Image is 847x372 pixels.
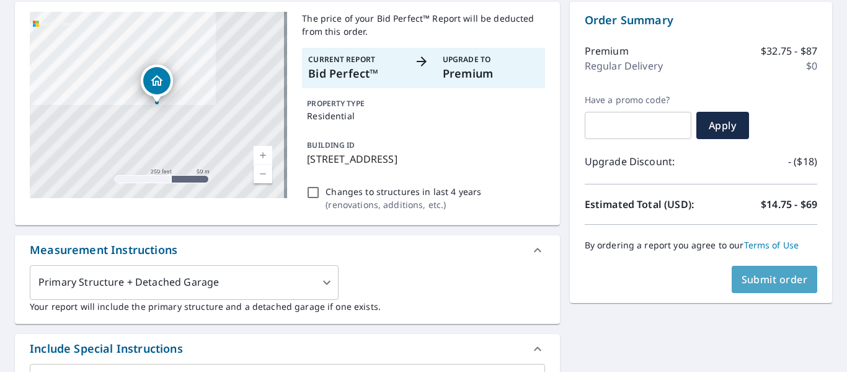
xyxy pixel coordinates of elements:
p: By ordering a report you agree to our [585,240,817,251]
p: PROPERTY TYPE [307,98,539,109]
p: $0 [806,58,817,73]
a: Current Level 17, Zoom In [254,146,272,165]
p: Regular Delivery [585,58,663,73]
p: ( renovations, additions, etc. ) [326,198,481,211]
a: Terms of Use [744,239,799,251]
p: BUILDING ID [307,140,355,150]
p: Estimated Total (USD): [585,197,701,212]
div: Measurement Instructions [30,242,177,258]
p: [STREET_ADDRESS] [307,152,539,166]
p: Residential [307,109,539,122]
a: Current Level 17, Zoom Out [254,165,272,183]
p: Premium [443,65,539,82]
div: Dropped pin, building 1, Residential property, 715 E 51st St Minneapolis, MN 55417 [141,65,173,103]
p: $14.75 - $69 [761,197,817,212]
span: Apply [706,119,739,132]
div: Measurement Instructions [15,235,560,265]
p: Upgrade Discount: [585,154,701,169]
button: Submit order [732,266,818,293]
p: The price of your Bid Perfect™ Report will be deducted from this order. [302,12,544,38]
div: Include Special Instructions [30,340,183,357]
p: Upgrade To [443,54,539,65]
p: Bid Perfect™ [308,65,404,82]
p: Current Report [308,54,404,65]
button: Apply [696,112,749,139]
p: Order Summary [585,12,817,29]
div: Include Special Instructions [15,334,560,364]
p: $32.75 - $87 [761,43,817,58]
label: Have a promo code? [585,94,691,106]
span: Submit order [742,273,808,286]
p: - ($18) [788,154,817,169]
p: Your report will include the primary structure and a detached garage if one exists. [30,300,545,313]
p: Premium [585,43,629,58]
div: Primary Structure + Detached Garage [30,265,339,300]
p: Changes to structures in last 4 years [326,185,481,198]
